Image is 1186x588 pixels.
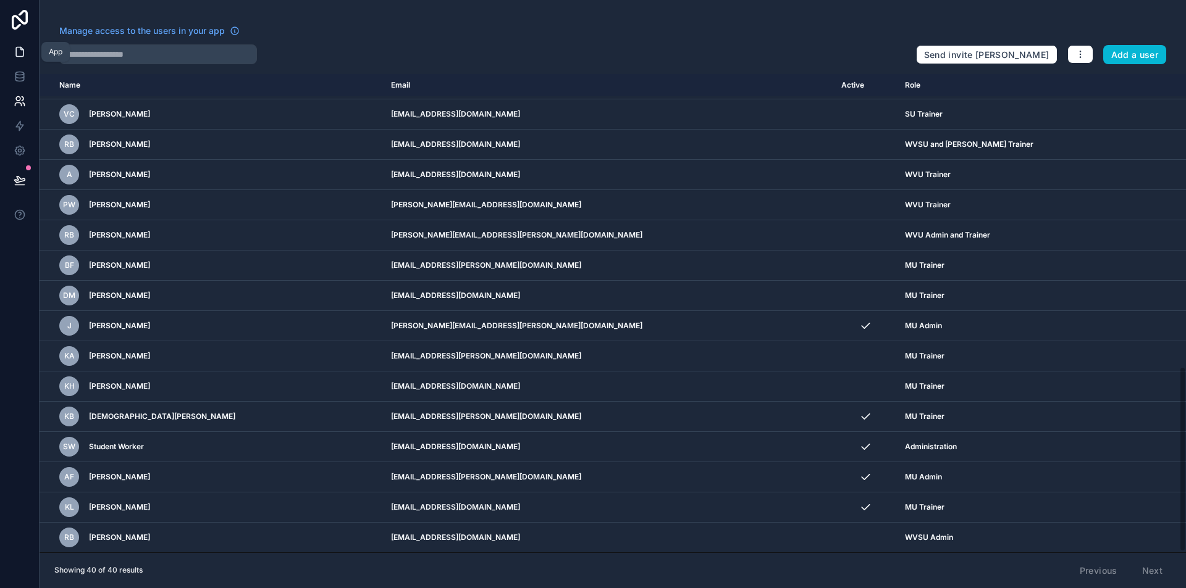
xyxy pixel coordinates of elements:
span: [PERSON_NAME] [89,351,150,361]
span: [PERSON_NAME] [89,109,150,119]
td: [EMAIL_ADDRESS][PERSON_NAME][DOMAIN_NAME] [384,341,834,371]
span: KL [65,502,74,512]
span: WVSU Admin [905,532,953,542]
span: RB [64,139,74,149]
span: WVSU and [PERSON_NAME] Trainer [905,139,1033,149]
span: WVU Admin and Trainer [905,230,990,240]
span: MU Trainer [905,381,944,391]
span: KB [64,412,74,421]
span: PW [63,200,75,210]
span: WVU Trainer [905,200,951,210]
div: App [49,47,62,57]
a: Manage access to the users in your app [59,25,240,37]
span: KA [64,351,75,361]
td: [EMAIL_ADDRESS][DOMAIN_NAME] [384,523,834,553]
span: [PERSON_NAME] [89,230,150,240]
span: Manage access to the users in your app [59,25,225,37]
span: MU Trainer [905,260,944,270]
span: DM [63,291,75,300]
span: Showing 40 of 40 results [54,565,143,575]
span: Student Worker [89,442,144,452]
span: [PERSON_NAME] [89,381,150,391]
span: SW [63,442,75,452]
span: [PERSON_NAME] [89,170,150,180]
td: [EMAIL_ADDRESS][DOMAIN_NAME] [384,432,834,462]
button: Add a user [1103,45,1167,65]
span: MU Admin [905,472,942,482]
td: [EMAIL_ADDRESS][DOMAIN_NAME] [384,371,834,402]
span: RB [64,230,74,240]
span: [PERSON_NAME] [89,532,150,542]
th: Active [834,74,898,97]
button: Send invite [PERSON_NAME] [916,45,1058,65]
td: [EMAIL_ADDRESS][DOMAIN_NAME] [384,130,834,160]
td: [PERSON_NAME][EMAIL_ADDRESS][PERSON_NAME][DOMAIN_NAME] [384,311,834,341]
span: [PERSON_NAME] [89,139,150,149]
div: scrollable content [40,74,1186,552]
span: [PERSON_NAME] [89,472,150,482]
span: MU Trainer [905,502,944,512]
td: [PERSON_NAME][EMAIL_ADDRESS][DOMAIN_NAME] [384,190,834,220]
td: [EMAIL_ADDRESS][PERSON_NAME][DOMAIN_NAME] [384,251,834,281]
span: MU Admin [905,321,942,331]
span: SU Trainer [905,109,943,119]
span: [PERSON_NAME] [89,321,150,331]
th: Name [40,74,384,97]
td: [EMAIL_ADDRESS][DOMAIN_NAME] [384,160,834,190]
span: [PERSON_NAME] [89,291,150,300]
span: MU Trainer [905,412,944,421]
span: [PERSON_NAME] [89,200,150,210]
td: [EMAIL_ADDRESS][DOMAIN_NAME] [384,281,834,311]
td: [EMAIL_ADDRESS][PERSON_NAME][DOMAIN_NAME] [384,402,834,432]
td: [PERSON_NAME][EMAIL_ADDRESS][PERSON_NAME][DOMAIN_NAME] [384,220,834,251]
span: MU Trainer [905,291,944,300]
td: [EMAIL_ADDRESS][DOMAIN_NAME] [384,492,834,523]
span: MU Trainer [905,351,944,361]
span: VC [64,109,75,119]
span: KH [64,381,75,391]
span: [DEMOGRAPHIC_DATA][PERSON_NAME] [89,412,235,421]
td: [EMAIL_ADDRESS][DOMAIN_NAME] [384,99,834,130]
span: BF [65,260,74,270]
span: RB [64,532,74,542]
span: [PERSON_NAME] [89,260,150,270]
td: [EMAIL_ADDRESS][PERSON_NAME][DOMAIN_NAME] [384,462,834,492]
span: Administration [905,442,957,452]
span: WVU Trainer [905,170,951,180]
span: A [67,170,72,180]
span: [PERSON_NAME] [89,502,150,512]
span: AF [64,472,74,482]
th: Role [898,74,1140,97]
span: J [67,321,72,331]
th: Email [384,74,834,97]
